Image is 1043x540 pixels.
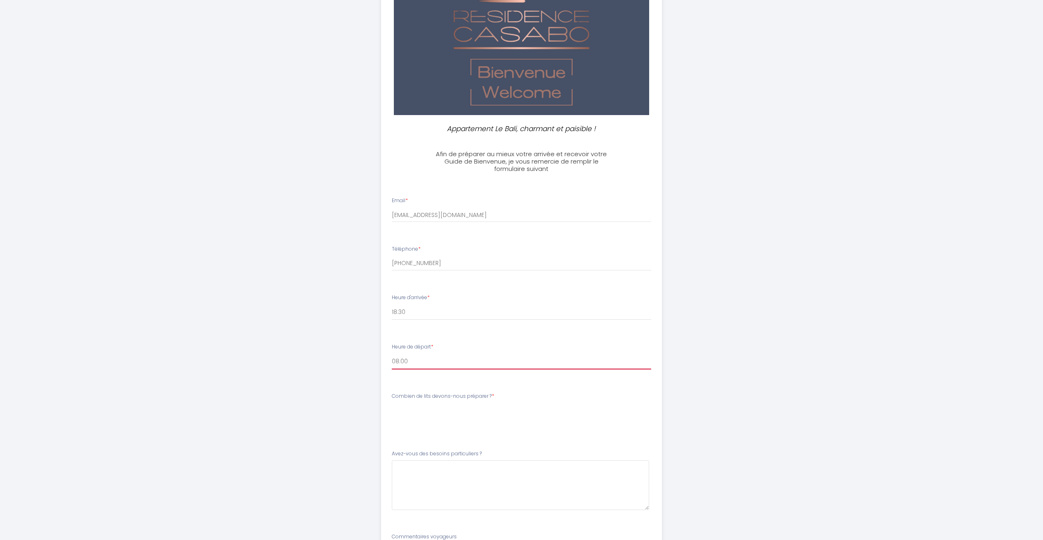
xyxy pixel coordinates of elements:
[392,450,482,458] label: Avez-vous des besoins particuliers ?
[430,150,613,173] h3: Afin de préparer au mieux votre arrivée et recevoir votre Guide de Bienvenue, je vous remercie de...
[392,343,433,351] label: Heure de départ
[392,294,430,302] label: Heure d'arrivée
[392,197,408,205] label: Email
[434,123,610,134] p: Appartement Le Bali, charmant et paisible !
[392,392,494,400] label: Combien de lits devons-nous préparer ?
[392,245,421,253] label: Téléphone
